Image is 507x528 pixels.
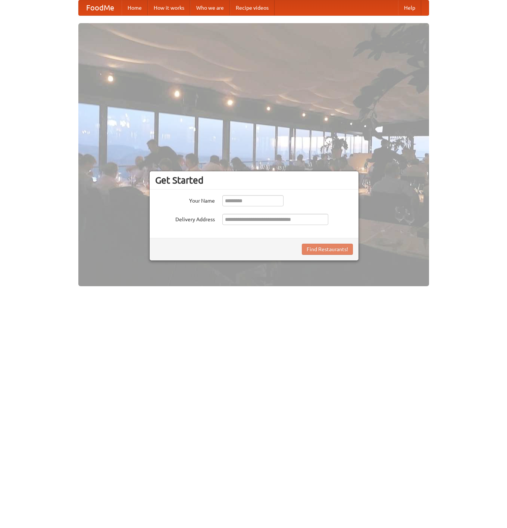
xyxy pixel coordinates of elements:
[230,0,275,15] a: Recipe videos
[155,214,215,223] label: Delivery Address
[190,0,230,15] a: Who we are
[155,175,353,186] h3: Get Started
[398,0,421,15] a: Help
[148,0,190,15] a: How it works
[79,0,122,15] a: FoodMe
[122,0,148,15] a: Home
[302,244,353,255] button: Find Restaurants!
[155,195,215,204] label: Your Name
